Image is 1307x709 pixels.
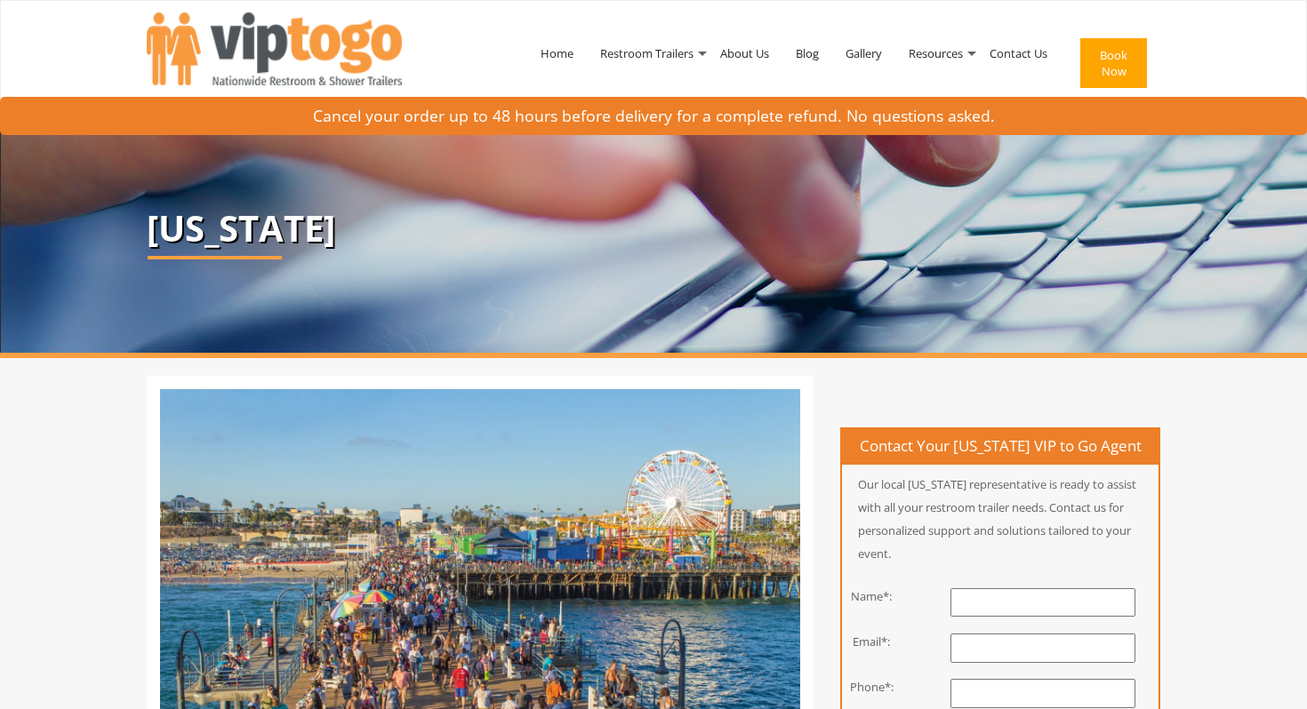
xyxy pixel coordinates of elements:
a: Resources [895,7,976,100]
div: Phone*: [829,679,915,696]
a: About Us [707,7,782,100]
a: Gallery [832,7,895,100]
div: Name*: [829,588,915,605]
p: Our local [US_STATE] representative is ready to assist with all your restroom trailer needs. Cont... [842,473,1159,565]
a: Blog [782,7,832,100]
p: [US_STATE] [147,209,1160,248]
div: Email*: [829,633,915,650]
a: Book Now [1061,7,1160,126]
a: Home [527,7,587,100]
button: Book Now [1080,38,1147,88]
h4: Contact Your [US_STATE] VIP to Go Agent [842,429,1159,465]
a: Restroom Trailers [587,7,707,100]
img: VIPTOGO [147,12,402,85]
a: Contact Us [976,7,1061,100]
